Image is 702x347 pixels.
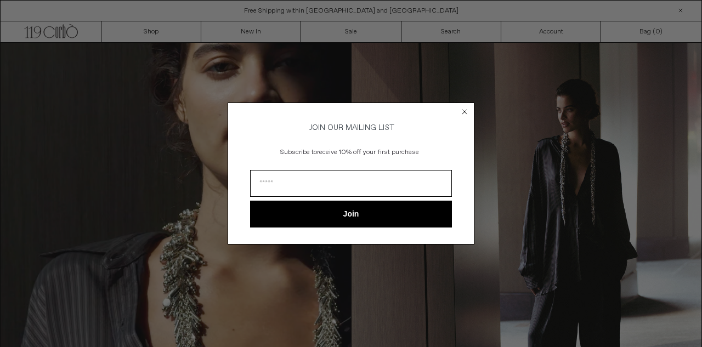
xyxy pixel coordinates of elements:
span: receive 10% off your first purchase [317,148,419,157]
span: Subscribe to [280,148,317,157]
button: Close dialog [459,106,470,117]
span: JOIN OUR MAILING LIST [308,123,394,133]
button: Join [250,201,452,227]
input: Email [250,170,452,197]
